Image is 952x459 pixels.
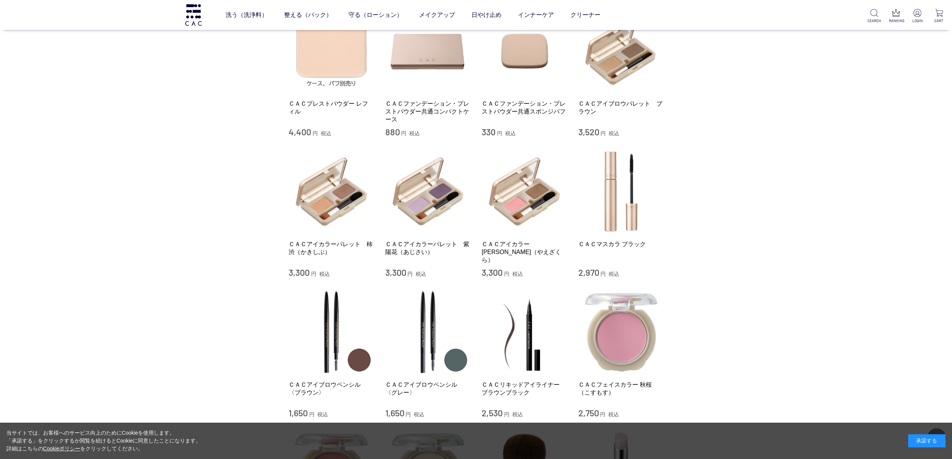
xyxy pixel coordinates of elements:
a: 守る（ローション） [349,4,403,25]
span: 330 [482,126,495,137]
a: 日やけ止め [472,4,501,25]
span: 円 [313,130,318,136]
span: 1,650 [385,407,404,418]
span: 円 [407,271,413,277]
span: 円 [401,130,406,136]
span: 税込 [505,130,516,136]
span: 2,970 [578,267,599,278]
span: 円 [309,411,314,417]
span: 2,750 [578,407,599,418]
a: ＣＡＣアイブロウペンシル 〈ブラウン〉 [289,381,374,397]
img: ＣＡＣマスカラ ブラック [578,149,664,234]
a: ＣＡＣアイカラー[PERSON_NAME]（やえざくら） [482,240,567,264]
a: 洗う（洗浄料） [226,4,268,25]
img: ＣＡＣファンデーション・プレストパウダー共通スポンジパフ [482,8,567,94]
a: ＣＡＣアイカラーパレット 柿渋（かきしぶ） [289,240,374,256]
span: 3,520 [578,126,599,137]
p: LOGIN [910,18,924,24]
img: ＣＡＣアイカラーパレット 柿渋（かきしぶ） [289,149,374,234]
div: 当サイトでは、お客様へのサービス向上のためにCookieを使用します。 「承諾する」をクリックするか閲覧を続けるとCookieに同意したことになります。 詳細はこちらの をクリックしてください。 [6,429,201,453]
span: 税込 [416,271,426,277]
span: 税込 [609,130,619,136]
a: ＣＡＣアイブロウパレット ブラウン [578,100,664,116]
a: ＣＡＣファンデーション・プレストパウダー共通コンパクトケース [385,100,471,124]
span: 税込 [608,411,619,417]
span: 880 [385,126,400,137]
span: 税込 [512,411,523,417]
span: 円 [600,271,606,277]
img: ＣＡＣアイブロウペンシル 〈グレー〉 [385,289,471,375]
span: 円 [600,130,606,136]
span: 円 [600,411,605,417]
img: ＣＡＣアイブロウペンシル 〈ブラウン〉 [289,289,374,375]
span: 3,300 [289,267,310,278]
span: 円 [504,271,509,277]
a: ＣＡＣアイブロウペンシル 〈グレー〉 [385,381,471,397]
img: ＣＡＣアイブロウパレット ブラウン [578,8,664,94]
a: ＣＡＣプレストパウダー レフィル [289,100,374,116]
span: 円 [311,271,316,277]
img: ＣＡＣアイカラーパレット 八重桜（やえざくら） [482,149,567,234]
span: 税込 [317,411,328,417]
span: 税込 [512,271,523,277]
img: ＣＡＣファンデーション・プレストパウダー共通コンパクトケース [385,8,471,94]
a: インナーケア [518,4,554,25]
a: CART [932,9,946,24]
a: ＣＡＣマスカラ ブラック [578,240,664,248]
span: 円 [406,411,411,417]
a: クリーナー [570,4,600,25]
a: 整える（パック） [284,4,332,25]
a: RANKING [889,9,903,24]
span: 税込 [609,271,619,277]
span: 3,300 [482,267,503,278]
a: ＣＡＣアイカラーパレット 紫陽花（あじさい） [385,240,471,256]
span: 2,530 [482,407,503,418]
span: 税込 [321,130,331,136]
span: 円 [497,130,502,136]
span: 3,300 [385,267,406,278]
div: 承諾する [908,434,946,447]
span: 4,400 [289,126,311,137]
img: ＣＡＣプレストパウダー レフィル [289,8,374,94]
a: Cookieポリシー [43,446,81,452]
span: 円 [504,411,509,417]
p: SEARCH [867,18,881,24]
img: ＣＡＣリキッドアイライナー ブラウンブラック [482,289,567,375]
a: ＣＡＣリキッドアイライナー ブラウンブラック [482,381,567,397]
p: CART [932,18,946,24]
a: SEARCH [867,9,881,24]
a: ＣＡＣファンデーション・プレストパウダー共通スポンジパフ [482,100,567,116]
a: メイクアップ [419,4,455,25]
img: ＣＡＣフェイスカラー 秋桜（こすもす） [578,289,664,375]
a: LOGIN [910,9,924,24]
p: RANKING [889,18,903,24]
span: 税込 [414,411,424,417]
a: ＣＡＣフェイスカラー 秋桜（こすもす） [578,381,664,397]
img: logo [184,4,203,25]
span: 1,650 [289,407,308,418]
span: 税込 [409,130,420,136]
img: ＣＡＣアイカラーパレット 紫陽花（あじさい） [385,149,471,234]
span: 税込 [319,271,330,277]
